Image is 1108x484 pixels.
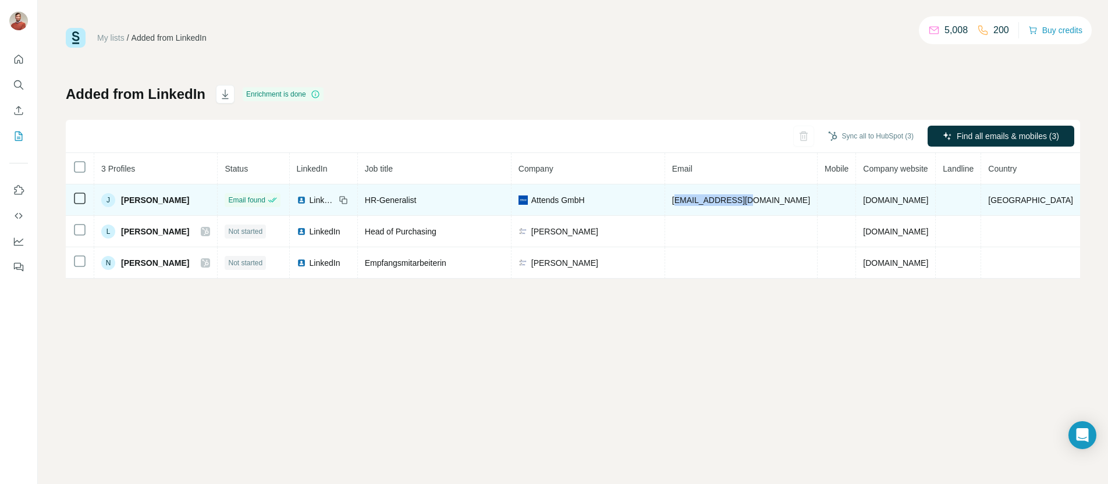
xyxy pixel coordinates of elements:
[993,23,1009,37] p: 200
[365,164,393,173] span: Job title
[228,195,265,205] span: Email found
[944,23,968,37] p: 5,008
[297,227,306,236] img: LinkedIn logo
[121,226,189,237] span: [PERSON_NAME]
[97,33,125,42] a: My lists
[825,164,848,173] span: Mobile
[297,258,306,268] img: LinkedIn logo
[672,164,692,173] span: Email
[297,164,328,173] span: LinkedIn
[943,164,974,173] span: Landline
[243,87,324,101] div: Enrichment is done
[1028,22,1082,38] button: Buy credits
[928,126,1074,147] button: Find all emails & mobiles (3)
[531,257,598,269] span: [PERSON_NAME]
[9,12,28,30] img: Avatar
[365,195,417,205] span: HR-Generalist
[9,180,28,201] button: Use Surfe on LinkedIn
[310,257,340,269] span: LinkedIn
[127,32,129,44] li: /
[9,205,28,226] button: Use Surfe API
[310,226,340,237] span: LinkedIn
[820,127,922,145] button: Sync all to HubSpot (3)
[9,49,28,70] button: Quick start
[101,256,115,270] div: N
[66,28,86,48] img: Surfe Logo
[365,258,446,268] span: Empfangsmitarbeiterin
[132,32,207,44] div: Added from LinkedIn
[9,74,28,95] button: Search
[121,257,189,269] span: [PERSON_NAME]
[9,231,28,252] button: Dashboard
[297,195,306,205] img: LinkedIn logo
[863,164,928,173] span: Company website
[9,257,28,277] button: Feedback
[531,194,585,206] span: Attends GmbH
[988,164,1017,173] span: Country
[101,225,115,239] div: L
[519,227,528,236] img: company-logo
[672,195,810,205] span: [EMAIL_ADDRESS][DOMAIN_NAME]
[121,194,189,206] span: [PERSON_NAME]
[310,194,335,206] span: LinkedIn
[863,258,928,268] span: [DOMAIN_NAME]
[957,130,1059,142] span: Find all emails & mobiles (3)
[9,100,28,121] button: Enrich CSV
[519,164,553,173] span: Company
[101,164,135,173] span: 3 Profiles
[66,85,205,104] h1: Added from LinkedIn
[863,195,928,205] span: [DOMAIN_NAME]
[1068,421,1096,449] div: Open Intercom Messenger
[531,226,598,237] span: [PERSON_NAME]
[225,164,248,173] span: Status
[228,258,262,268] span: Not started
[9,126,28,147] button: My lists
[101,193,115,207] div: J
[988,195,1073,205] span: [GEOGRAPHIC_DATA]
[228,226,262,237] span: Not started
[365,227,436,236] span: Head of Purchasing
[863,227,928,236] span: [DOMAIN_NAME]
[519,258,528,268] img: company-logo
[519,195,528,205] img: company-logo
